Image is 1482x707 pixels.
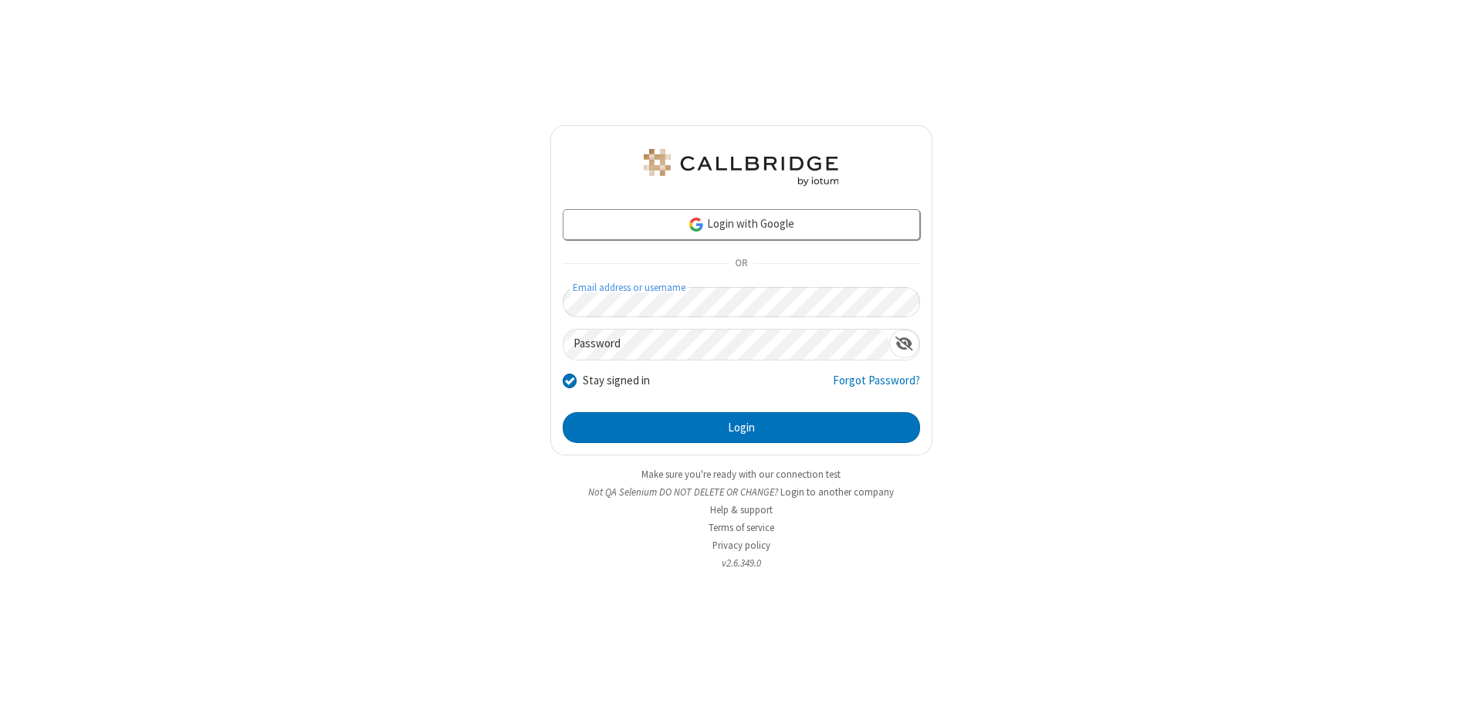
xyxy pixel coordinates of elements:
button: Login to another company [780,485,894,499]
li: Not QA Selenium DO NOT DELETE OR CHANGE? [550,485,932,499]
label: Stay signed in [583,372,650,390]
a: Terms of service [709,521,774,534]
a: Login with Google [563,209,920,240]
div: Show password [889,330,919,358]
input: Password [563,330,889,360]
a: Privacy policy [712,539,770,552]
span: OR [729,253,753,275]
img: google-icon.png [688,216,705,233]
a: Help & support [710,503,773,516]
a: Make sure you're ready with our connection test [641,468,841,481]
li: v2.6.349.0 [550,556,932,570]
input: Email address or username [563,287,920,317]
img: QA Selenium DO NOT DELETE OR CHANGE [641,149,841,186]
button: Login [563,412,920,443]
a: Forgot Password? [833,372,920,401]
